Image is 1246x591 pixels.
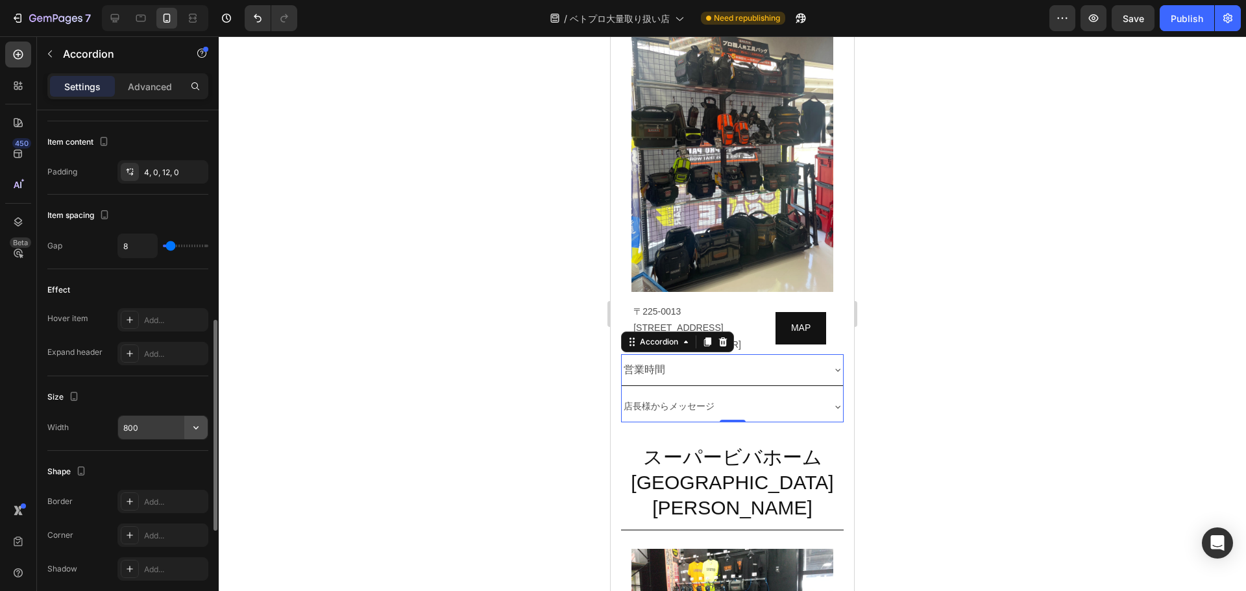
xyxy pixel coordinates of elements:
div: Expand header [47,346,103,358]
input: Auto [118,234,157,258]
p: Advanced [128,80,172,93]
div: Beta [10,237,31,248]
div: Effect [47,284,70,296]
p: MAP [180,283,200,300]
p: 7 [85,10,91,26]
div: Width [47,422,69,433]
div: Publish [1171,12,1203,25]
p: Settings [64,80,101,93]
div: Open Intercom Messenger [1202,527,1233,559]
div: Add... [144,564,205,575]
span: スーパービバホーム [32,410,212,431]
div: Shape [47,463,89,481]
input: Auto [118,416,208,439]
span: [GEOGRAPHIC_DATA][PERSON_NAME] [20,435,223,482]
div: Corner [47,529,73,541]
div: Hover item [47,313,88,324]
div: Item content [47,134,112,151]
div: Size [47,389,82,406]
p: 〒225-0013 [STREET_ADDRESS] TEL：[PHONE_NUMBER] [23,267,147,317]
div: Add... [144,496,205,508]
div: Gap [47,240,62,252]
a: MAP [165,276,215,308]
button: Save [1112,5,1154,31]
iframe: Design area [611,36,854,591]
span: ベトプロ大量取り扱い店 [570,12,670,25]
div: Add... [144,348,205,360]
div: Shadow [47,563,77,575]
span: / [564,12,567,25]
div: 4, 0, 12, 0 [144,167,205,178]
button: Publish [1160,5,1214,31]
div: Item spacing [47,207,112,224]
button: 7 [5,5,97,31]
div: Padding [47,166,77,178]
p: Accordion [63,46,173,62]
span: 営業時間 [13,328,55,339]
div: 450 [12,138,31,149]
p: 店長様からメッセージ [13,362,104,378]
div: Accordion [27,300,70,311]
div: Undo/Redo [245,5,297,31]
div: Border [47,496,73,507]
div: Add... [144,315,205,326]
div: Add... [144,530,205,542]
span: Need republishing [714,12,780,24]
span: Save [1123,13,1144,24]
